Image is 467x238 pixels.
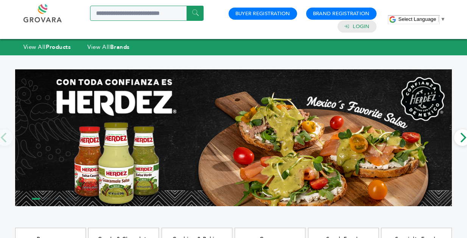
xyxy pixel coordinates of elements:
span: ▼ [441,16,445,22]
a: Select Language​ [399,16,445,22]
li: Page dot 1 [32,198,40,200]
a: View AllProducts [23,43,71,51]
a: View AllBrands [87,43,130,51]
li: Page dot 3 [54,198,63,200]
a: Brand Registration [313,10,370,17]
strong: Products [46,43,71,51]
input: Search a product or brand... [90,6,204,21]
a: Buyer Registration [235,10,290,17]
li: Page dot 2 [43,198,51,200]
strong: Brands [110,43,130,51]
li: Page dot 4 [66,198,74,200]
img: Marketplace Top Banner 1 [15,69,452,206]
a: Login [353,23,369,30]
span: Select Language [399,16,436,22]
